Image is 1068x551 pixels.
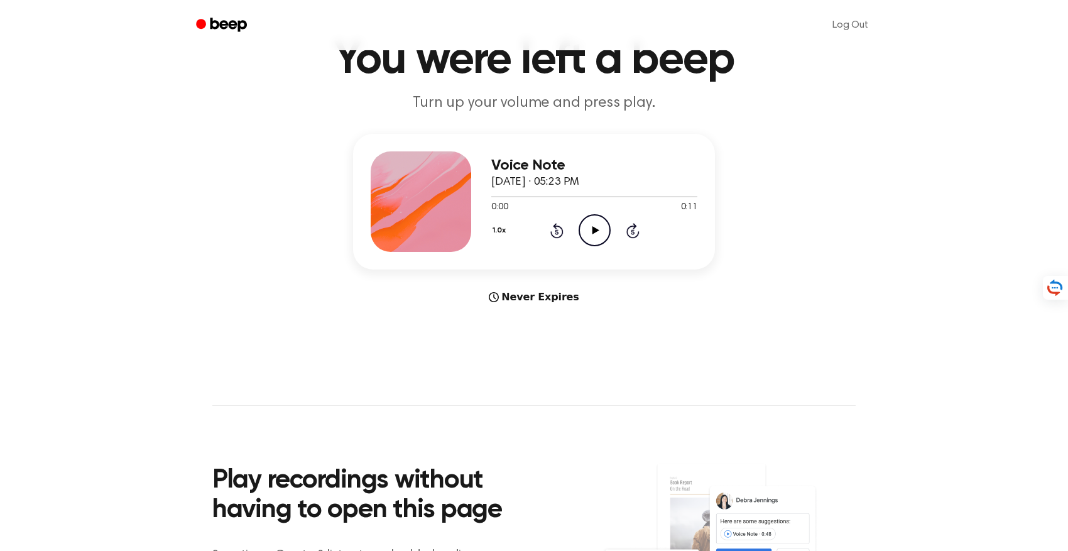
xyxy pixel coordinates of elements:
div: Never Expires [353,290,715,305]
p: Turn up your volume and press play. [293,93,775,114]
a: Log Out [820,10,881,40]
span: 0:00 [491,201,508,214]
span: 0:11 [681,201,697,214]
button: 1.0x [491,220,510,241]
span: [DATE] · 05:23 PM [491,177,579,188]
h1: You were left a beep [212,38,856,83]
h2: Play recordings without having to open this page [212,466,551,526]
a: Beep [187,13,258,38]
h3: Voice Note [491,157,697,174]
